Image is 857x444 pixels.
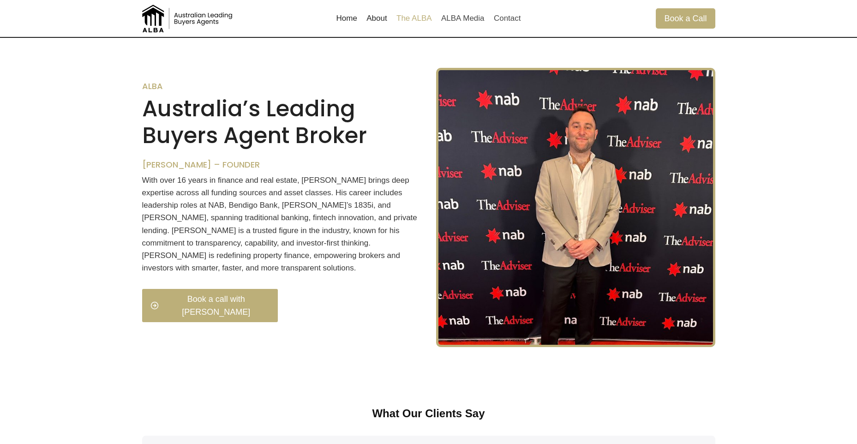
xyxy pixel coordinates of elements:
a: Book a Call [656,8,715,28]
a: Contact [489,7,526,30]
a: Home [331,7,362,30]
h2: Australia’s Leading Buyers Agent Broker [142,96,421,149]
span: Book a call with [PERSON_NAME] [163,293,270,319]
nav: Primary Navigation [331,7,525,30]
h6: ALBA [142,81,421,91]
a: ALBA Media [437,7,489,30]
img: Australian Leading Buyers Agents [142,5,234,32]
h6: [PERSON_NAME] – Founder [142,160,421,170]
a: Book a call with [PERSON_NAME] [142,289,278,322]
p: With over 16 years in finance and real estate, [PERSON_NAME] brings deep expertise across all fun... [142,174,421,275]
a: About [362,7,392,30]
div: What Our Clients Say [142,406,715,421]
a: The ALBA [392,7,437,30]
